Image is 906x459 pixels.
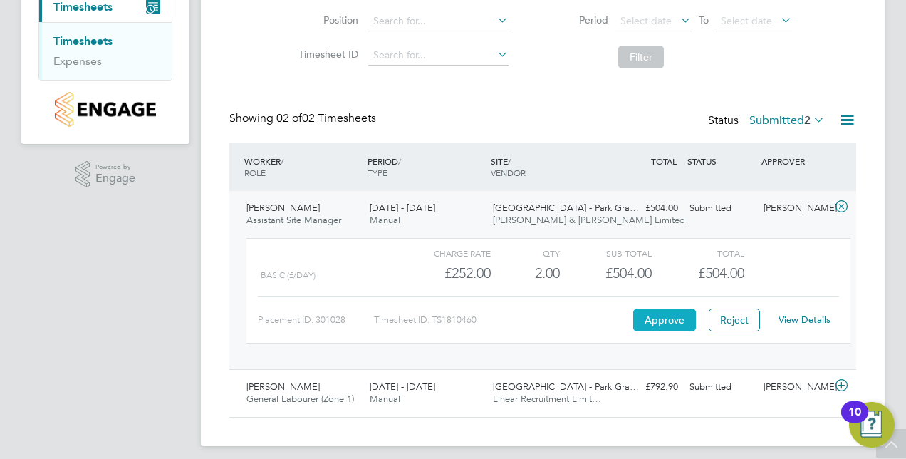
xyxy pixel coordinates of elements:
div: 10 [848,412,861,430]
input: Search for... [368,46,509,66]
div: £504.00 [560,262,652,285]
div: Charge rate [399,244,491,262]
span: [GEOGRAPHIC_DATA] - Park Gra… [493,202,639,214]
span: £504.00 [698,264,744,282]
span: 02 of [276,111,302,125]
a: View Details [779,314,830,326]
button: Approve [633,309,696,331]
a: Timesheets [53,34,113,48]
div: Timesheet ID: TS1810460 [374,309,630,331]
span: [DATE] - [DATE] [370,202,435,214]
span: Basic (£/day) [261,270,316,280]
div: Placement ID: 301028 [258,309,374,331]
div: £504.00 [610,197,684,220]
button: Filter [618,46,664,68]
label: Submitted [749,113,825,128]
span: To [694,11,713,29]
div: Total [652,244,744,262]
span: 02 Timesheets [276,111,376,125]
span: TOTAL [651,155,677,167]
label: Position [294,14,358,26]
span: Manual [370,393,400,405]
span: [PERSON_NAME] [246,202,320,214]
button: Reject [709,309,760,331]
button: Open Resource Center, 10 new notifications [849,402,895,448]
div: Sub Total [560,244,652,262]
span: / [398,155,401,167]
div: £792.90 [610,376,684,399]
a: Go to home page [38,92,172,127]
div: SITE [487,148,610,185]
span: [DATE] - [DATE] [370,381,435,393]
span: [PERSON_NAME] [246,381,320,393]
div: £252.00 [399,262,491,285]
a: Expenses [53,54,102,68]
span: Powered by [95,161,135,173]
div: QTY [491,244,560,262]
div: STATUS [684,148,758,174]
div: Showing [229,111,379,126]
span: 2 [804,113,811,128]
span: / [281,155,283,167]
span: Select date [721,14,772,27]
div: Status [708,111,828,131]
span: Select date [620,14,672,27]
label: Timesheet ID [294,48,358,61]
span: Assistant Site Manager [246,214,341,226]
span: Linear Recruitment Limit… [493,393,601,405]
div: [PERSON_NAME] [758,376,832,399]
span: Engage [95,172,135,185]
div: Timesheets [39,22,172,80]
input: Search for... [368,11,509,31]
span: ROLE [244,167,266,178]
span: / [508,155,511,167]
span: VENDOR [491,167,526,178]
span: [GEOGRAPHIC_DATA] - Park Gra… [493,381,639,393]
span: TYPE [368,167,387,178]
div: 2.00 [491,262,560,285]
span: [PERSON_NAME] & [PERSON_NAME] Limited [493,214,685,226]
div: [PERSON_NAME] [758,197,832,220]
div: APPROVER [758,148,832,174]
div: WORKER [241,148,364,185]
span: Manual [370,214,400,226]
span: General Labourer (Zone 1) [246,393,354,405]
div: Submitted [684,376,758,399]
a: Powered byEngage [75,161,136,188]
div: PERIOD [364,148,487,185]
img: countryside-properties-logo-retina.png [55,92,155,127]
div: Submitted [684,197,758,220]
label: Period [544,14,608,26]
